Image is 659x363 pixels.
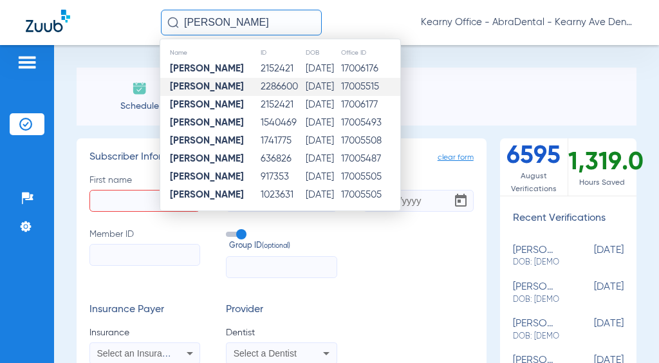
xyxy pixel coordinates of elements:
[595,301,659,363] iframe: Chat Widget
[363,174,474,212] label: DOB
[260,132,306,150] td: 1741775
[260,114,306,132] td: 1540469
[170,136,244,145] strong: [PERSON_NAME]
[305,132,340,150] td: [DATE]
[170,64,244,73] strong: [PERSON_NAME]
[89,326,200,339] span: Insurance
[305,46,340,60] th: DOB
[513,245,559,268] div: [PERSON_NAME]
[500,170,568,196] span: August Verifications
[229,241,337,252] span: Group ID
[340,78,400,96] td: 17005515
[305,78,340,96] td: [DATE]
[340,46,400,60] th: Office ID
[421,16,633,29] span: Kearny Office - AbraDental - Kearny Ave Dental, LLC - Kearny General
[89,174,200,212] label: First name
[89,190,200,212] input: First nameRequired
[513,331,559,342] span: DOB: [DEMOGRAPHIC_DATA]
[568,138,636,196] div: 1,319.0
[170,118,244,127] strong: [PERSON_NAME]
[340,114,400,132] td: 17005493
[260,78,306,96] td: 2286600
[305,186,340,204] td: [DATE]
[260,150,306,168] td: 636826
[260,186,306,204] td: 1023631
[340,168,400,186] td: 17005505
[438,151,474,164] span: clear form
[363,190,474,212] input: DOBOpen calendar
[97,348,177,358] span: Select an Insurance
[340,186,400,204] td: 17005505
[500,212,636,225] h3: Recent Verifications
[262,241,290,252] small: (optional)
[26,10,70,32] img: Zuub Logo
[89,244,200,266] input: Member ID
[170,154,244,163] strong: [PERSON_NAME]
[568,176,636,189] span: Hours Saved
[559,245,624,268] span: [DATE]
[260,46,306,60] th: ID
[513,281,559,305] div: [PERSON_NAME]
[170,100,244,109] strong: [PERSON_NAME]
[340,60,400,78] td: 17006176
[160,46,260,60] th: Name
[89,228,200,278] label: Member ID
[305,150,340,168] td: [DATE]
[167,17,179,28] img: Search Icon
[89,151,474,164] h3: Subscriber Information
[340,96,400,114] td: 17006177
[559,318,624,342] span: [DATE]
[17,55,37,70] img: hamburger-icon
[226,326,337,339] span: Dentist
[89,304,200,317] h3: Insurance Payer
[340,150,400,168] td: 17005487
[500,138,568,196] div: 6595
[559,281,624,305] span: [DATE]
[340,132,400,150] td: 17005508
[513,294,559,306] span: DOB: [DEMOGRAPHIC_DATA]
[132,80,147,96] img: Schedule
[226,304,337,317] h3: Provider
[305,114,340,132] td: [DATE]
[170,172,244,181] strong: [PERSON_NAME]
[170,190,244,200] strong: [PERSON_NAME]
[305,60,340,78] td: [DATE]
[260,60,306,78] td: 2152421
[234,348,297,358] span: Select a Dentist
[161,10,322,35] input: Search for patients
[305,168,340,186] td: [DATE]
[170,82,244,91] strong: [PERSON_NAME]
[448,188,474,214] button: Open calendar
[513,257,559,268] span: DOB: [DEMOGRAPHIC_DATA]
[260,96,306,114] td: 2152421
[305,96,340,114] td: [DATE]
[513,318,559,342] div: [PERSON_NAME]
[109,100,170,113] span: Schedule
[260,168,306,186] td: 917353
